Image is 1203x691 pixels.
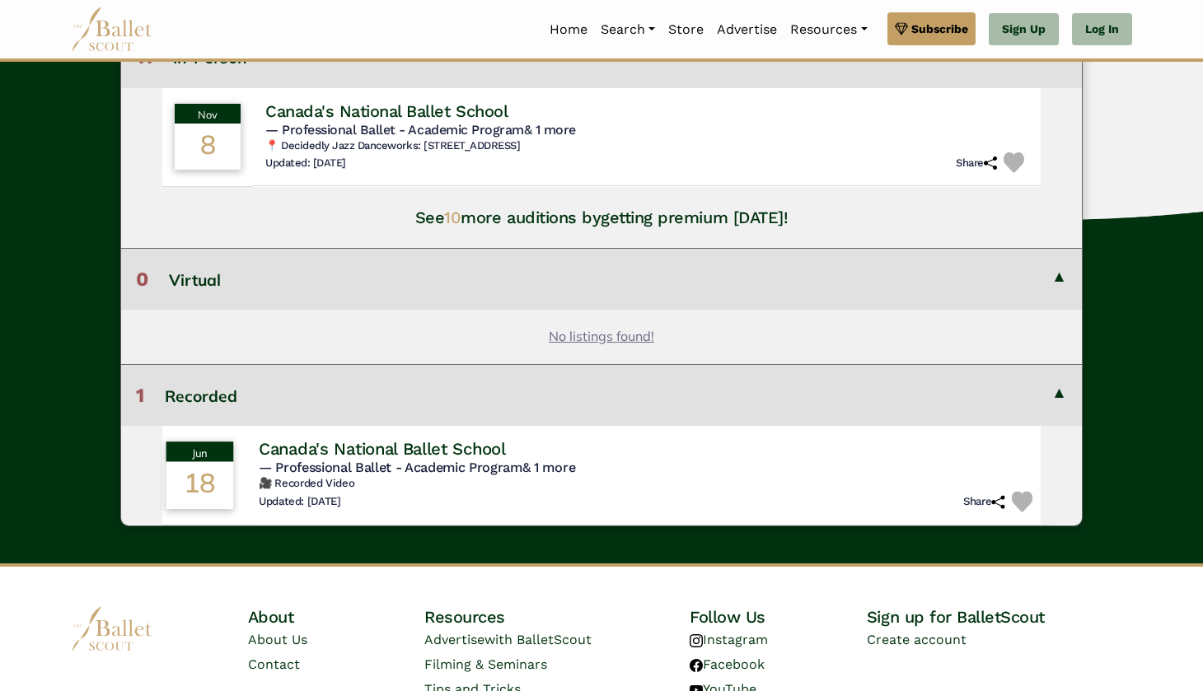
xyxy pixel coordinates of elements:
[690,606,867,628] h4: Follow Us
[265,139,1028,153] h6: 📍 Decidedly Jazz Danceworks: [STREET_ADDRESS]
[895,20,908,38] img: gem.svg
[248,656,300,672] a: Contact
[1072,13,1132,46] a: Log In
[524,122,576,138] a: & 1 more
[522,460,575,475] a: & 1 more
[248,632,307,647] a: About Us
[543,12,594,47] a: Home
[166,462,234,509] div: 18
[265,122,576,138] span: — Professional Ballet - Academic Program
[175,124,241,170] div: 8
[594,12,662,47] a: Search
[424,606,690,628] h4: Resources
[601,208,788,227] a: getting premium [DATE]!
[784,12,873,47] a: Resources
[690,632,768,647] a: Instagram
[71,606,153,651] img: logo
[424,632,592,647] a: Advertisewith BalletScout
[121,248,1082,310] button: 0Virtual
[136,268,148,291] span: 0
[989,13,1059,46] a: Sign Up
[963,495,1005,509] h6: Share
[867,632,967,647] a: Create account
[175,104,241,124] div: Nov
[690,656,765,672] a: Facebook
[166,441,234,461] div: Jun
[121,364,1082,426] button: 1Recorded
[424,656,547,672] a: Filming & Seminars
[259,437,506,460] h4: Canada's National Ballet School
[259,477,1037,491] h6: 🎥 Recorded Video
[259,495,341,509] h6: Updated: [DATE]
[484,632,592,647] span: with BalletScout
[259,460,576,475] span: — Professional Ballet - Academic Program
[956,156,997,170] h6: Share
[415,207,788,228] h4: See more auditions by
[887,12,976,45] a: Subscribe
[248,606,425,628] h4: About
[662,12,710,47] a: Store
[911,20,968,38] span: Subscribe
[444,208,461,227] span: 10
[136,384,144,407] span: 1
[265,100,508,122] h4: Canada's National Ballet School
[710,12,784,47] a: Advertise
[690,634,703,647] img: instagram logo
[867,606,1132,628] h4: Sign up for BalletScout
[549,328,654,344] u: No listings found!
[690,659,703,672] img: facebook logo
[265,156,346,170] h6: Updated: [DATE]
